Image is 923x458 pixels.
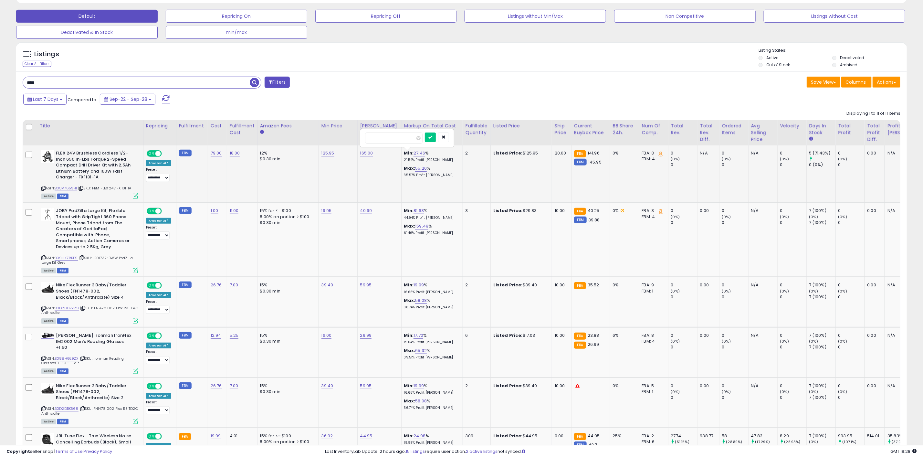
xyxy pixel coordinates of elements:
div: 10.00 [555,208,566,214]
a: 17.70 [414,332,423,339]
a: 39.40 [321,282,333,288]
div: ASIN: [41,208,138,272]
div: 0 [722,162,748,168]
label: Out of Stock [766,62,790,68]
div: 0% [613,150,634,156]
span: 40.25 [588,208,600,214]
div: ASIN: [41,282,138,323]
small: (0%) [809,214,818,219]
div: 10.00 [555,282,566,288]
small: (0%) [838,214,847,219]
div: % [404,282,458,294]
div: 0 [780,150,806,156]
div: 0 [722,220,748,226]
small: FBM [179,282,192,288]
b: Listed Price: [493,282,523,288]
div: 0 [722,294,748,300]
div: Listed Price [493,122,549,129]
img: 41NGxSrIO1L._SL40_.jpg [41,383,54,395]
div: 0 [838,162,865,168]
b: Listed Price: [493,208,523,214]
a: 159.49 [415,223,428,229]
button: Actions [873,77,900,88]
div: 0 [780,220,806,226]
p: 61.46% Profit [PERSON_NAME] [404,231,458,235]
div: 0 [671,282,697,288]
span: OFF [161,283,171,288]
p: 15.04% Profit [PERSON_NAME] [404,340,458,345]
div: $0.30 min [260,338,314,344]
small: (0%) [780,156,789,162]
small: (0%) [671,339,680,344]
span: | SKU: FN1478 002 Flex R3 TD4C Anthracite [41,305,138,315]
b: Listed Price: [493,383,523,389]
div: % [404,333,458,345]
button: Default [16,10,158,23]
button: Save View [807,77,840,88]
div: $0.30 min [260,220,314,226]
p: 36.74% Profit [PERSON_NAME] [404,305,458,310]
small: FBA [574,282,586,289]
div: Cost [211,122,224,129]
div: 7 (100%) [809,220,835,226]
b: Max: [404,347,415,354]
small: FBA [574,150,586,157]
div: $29.83 [493,208,547,214]
span: ON [147,333,155,339]
a: 2 active listings [466,448,498,454]
a: 55.20 [415,165,427,172]
a: 16.00 [321,332,332,339]
div: 0 [671,294,697,300]
span: FBM [57,318,69,324]
div: N/A [751,282,772,288]
a: 39.40 [321,383,333,389]
b: Min: [404,383,414,389]
a: 12.94 [211,332,221,339]
div: BB Share 24h. [613,122,636,136]
div: FBA: 9 [642,282,663,288]
img: 41NGxSrIO1L._SL40_.jpg [41,282,54,294]
div: % [404,298,458,310]
a: 1.00 [211,208,218,214]
div: 12% [260,150,314,156]
div: Markup on Total Cost [404,122,460,129]
a: B0CV765SH1 [55,186,77,191]
span: OFF [161,151,171,156]
div: 7 (100%) [809,208,835,214]
b: Min: [404,282,414,288]
a: 65.32 [415,347,427,354]
span: All listings currently available for purchase on Amazon [41,368,56,374]
div: 15% for <= $100 [260,208,314,214]
div: 0 [838,344,865,350]
div: 6 [466,333,486,338]
div: Fulfillable Quantity [466,122,488,136]
button: Deactivated & In Stock [16,26,158,39]
span: Compared to: [68,97,97,103]
div: 2 [466,150,486,156]
div: 15% [260,383,314,389]
div: ASIN: [41,150,138,198]
label: Deactivated [840,55,864,60]
small: (0%) [722,214,731,219]
a: 36.92 [321,433,333,439]
div: $39.40 [493,282,547,288]
div: Amazon AI * [146,218,171,224]
div: Title [40,122,141,129]
a: B09HKZRBF9 [55,255,78,261]
div: 7 (100%) [809,333,835,338]
div: Total Rev. Diff. [700,122,717,143]
span: FBM [57,368,69,374]
p: 39.51% Profit [PERSON_NAME] [404,355,458,360]
p: 21.54% Profit [PERSON_NAME] [404,158,458,162]
b: Listed Price: [493,332,523,338]
span: ON [147,151,155,156]
div: 0 [780,282,806,288]
div: Preset: [146,225,171,240]
div: N/A [751,150,772,156]
div: Clear All Filters [23,61,51,67]
button: Last 7 Days [23,94,67,105]
a: 19.99 [414,383,424,389]
a: 125.95 [321,150,334,156]
div: 0 [838,150,865,156]
button: Listings without Cost [764,10,905,23]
